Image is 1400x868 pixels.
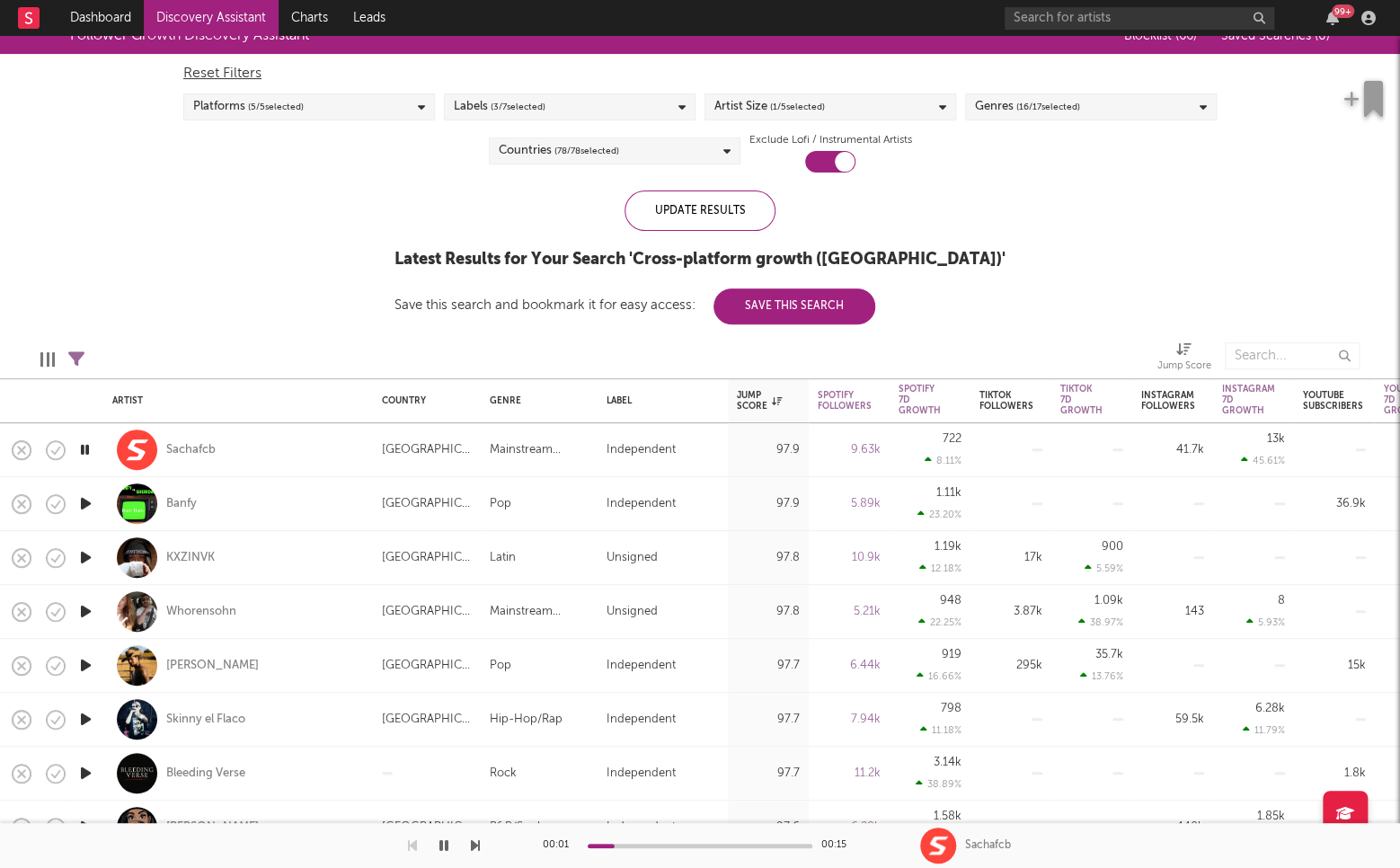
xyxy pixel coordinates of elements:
[166,819,259,836] a: [PERSON_NAME]
[1085,562,1123,574] div: 5.59 %
[1246,616,1285,628] div: 5.93 %
[979,390,1033,412] div: Tiktok Followers
[1141,709,1204,731] div: 59.5k
[917,670,961,682] div: 16.66 %
[248,96,304,118] span: ( 5 / 5 selected)
[166,658,259,674] a: [PERSON_NAME]
[607,763,676,784] div: Independent
[1225,342,1360,369] input: Search...
[166,766,245,782] a: Bleeding Verse
[920,724,961,736] div: 11.18 %
[1315,30,1330,42] span: ( 0 )
[1278,595,1285,607] div: 8
[818,709,881,731] div: 7.94k
[1016,96,1080,118] span: ( 16 / 17 selected)
[1124,30,1197,42] span: Blocklist
[490,763,517,784] div: Rock
[1005,7,1274,30] input: Search for artists
[975,96,1080,118] div: Genres
[1157,333,1211,385] div: Jump Score
[625,190,775,231] div: Update Results
[166,604,236,620] a: Whorensohn
[1216,29,1330,43] button: Saved Searches (0)
[1332,4,1354,18] div: 99 +
[917,509,961,520] div: 23.20 %
[1141,439,1204,461] div: 41.7k
[749,129,912,151] label: Exclude Lofi / Instrumental Artists
[934,757,961,768] div: 3.14k
[382,493,472,515] div: [GEOGRAPHIC_DATA]
[737,493,800,515] div: 97.9
[737,709,800,731] div: 97.7
[818,601,881,623] div: 5.21k
[607,547,658,569] div: Unsigned
[934,810,961,822] div: 1.58k
[737,817,800,838] div: 97.6
[818,547,881,569] div: 10.9k
[1222,384,1275,416] div: Instagram 7D Growth
[382,439,472,461] div: [GEOGRAPHIC_DATA]
[193,96,304,118] div: Platforms
[1102,541,1123,553] div: 900
[382,709,472,731] div: [GEOGRAPHIC_DATA]
[919,562,961,574] div: 12.18 %
[1303,655,1366,677] div: 15k
[818,817,881,838] div: 6.28k
[1303,763,1366,784] div: 1.8k
[382,655,472,677] div: [GEOGRAPHIC_DATA]
[490,493,511,515] div: Pop
[821,835,857,856] div: 00:15
[818,439,881,461] div: 9.63k
[490,547,516,569] div: Latin
[1267,433,1285,445] div: 13k
[183,63,1217,84] div: Reset Filters
[1303,817,1366,838] div: 16.2k
[1241,455,1285,466] div: 45.61 %
[1175,30,1197,42] span: ( 66 )
[1141,390,1195,412] div: Instagram Followers
[1243,724,1285,736] div: 11.79 %
[382,395,463,406] div: Country
[737,763,800,784] div: 97.7
[166,496,197,512] div: Banfy
[935,541,961,553] div: 1.19k
[543,835,579,856] div: 00:01
[899,384,941,416] div: Spotify 7D Growth
[166,442,216,458] a: Sachafcb
[607,655,676,677] div: Independent
[1094,595,1123,607] div: 1.09k
[112,395,355,406] div: Artist
[1080,670,1123,682] div: 13.76 %
[607,395,710,406] div: Label
[166,550,215,566] a: KXZINVK
[818,655,881,677] div: 6.44k
[818,493,881,515] div: 5.89k
[70,25,309,47] div: Follower Growth Discovery Assistant
[942,649,961,660] div: 919
[1255,703,1285,714] div: 6.28k
[1303,390,1363,412] div: YouTube Subscribers
[979,547,1042,569] div: 17k
[1157,356,1211,377] div: Jump Score
[737,601,800,623] div: 97.8
[979,601,1042,623] div: 3.87k
[382,547,472,569] div: [GEOGRAPHIC_DATA]
[940,595,961,607] div: 948
[1221,30,1330,42] span: Saved Searches
[916,778,961,790] div: 38.89 %
[40,333,55,385] div: Edit Columns
[1141,601,1204,623] div: 143
[490,817,540,838] div: R&B/Soul
[490,655,511,677] div: Pop
[1257,810,1285,822] div: 1.85k
[382,817,472,838] div: [GEOGRAPHIC_DATA]
[737,655,800,677] div: 97.7
[737,547,800,569] div: 97.8
[1078,616,1123,628] div: 38.97 %
[490,439,589,461] div: Mainstream Electronic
